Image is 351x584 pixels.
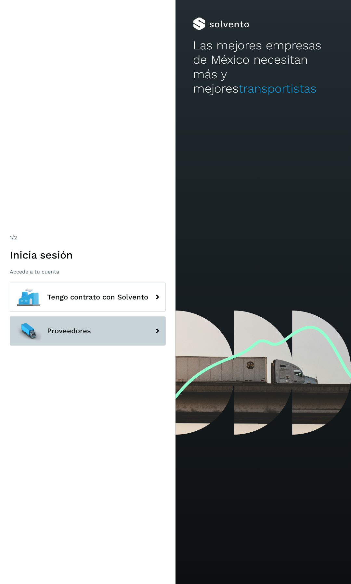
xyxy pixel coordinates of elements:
[10,235,12,241] span: 1
[10,249,166,261] h1: Inicia sesión
[239,82,317,95] span: transportistas
[47,293,148,301] span: Tengo contrato con Solvento
[10,283,166,312] button: Tengo contrato con Solvento
[10,234,166,242] div: /2
[193,38,333,96] h2: Las mejores empresas de México necesitan más y mejores
[47,327,91,335] span: Proveedores
[10,269,166,275] p: Accede a tu cuenta
[10,316,166,346] button: Proveedores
